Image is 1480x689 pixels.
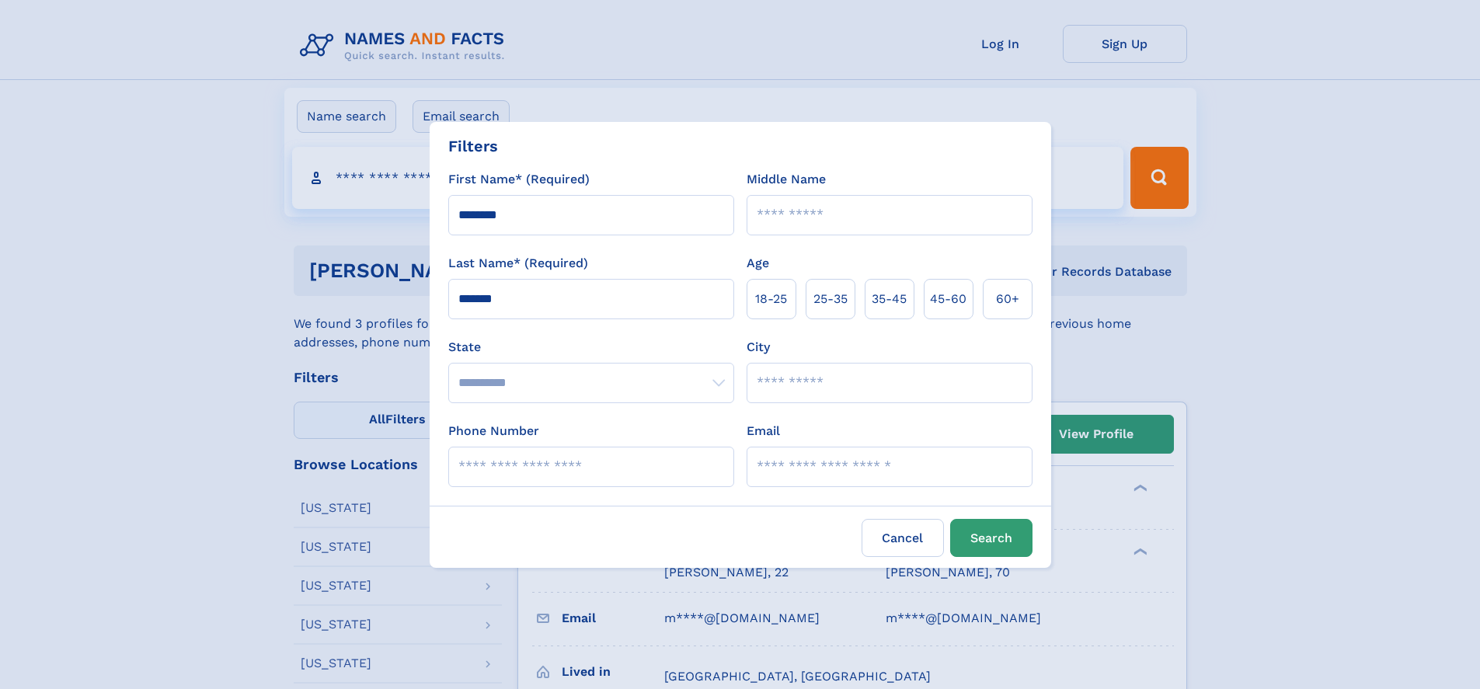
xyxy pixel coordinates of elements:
[747,254,769,273] label: Age
[930,290,966,308] span: 45‑60
[448,254,588,273] label: Last Name* (Required)
[872,290,907,308] span: 35‑45
[862,519,944,557] label: Cancel
[448,170,590,189] label: First Name* (Required)
[448,422,539,440] label: Phone Number
[448,338,734,357] label: State
[755,290,787,308] span: 18‑25
[747,170,826,189] label: Middle Name
[747,338,770,357] label: City
[996,290,1019,308] span: 60+
[813,290,848,308] span: 25‑35
[448,134,498,158] div: Filters
[950,519,1033,557] button: Search
[747,422,780,440] label: Email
